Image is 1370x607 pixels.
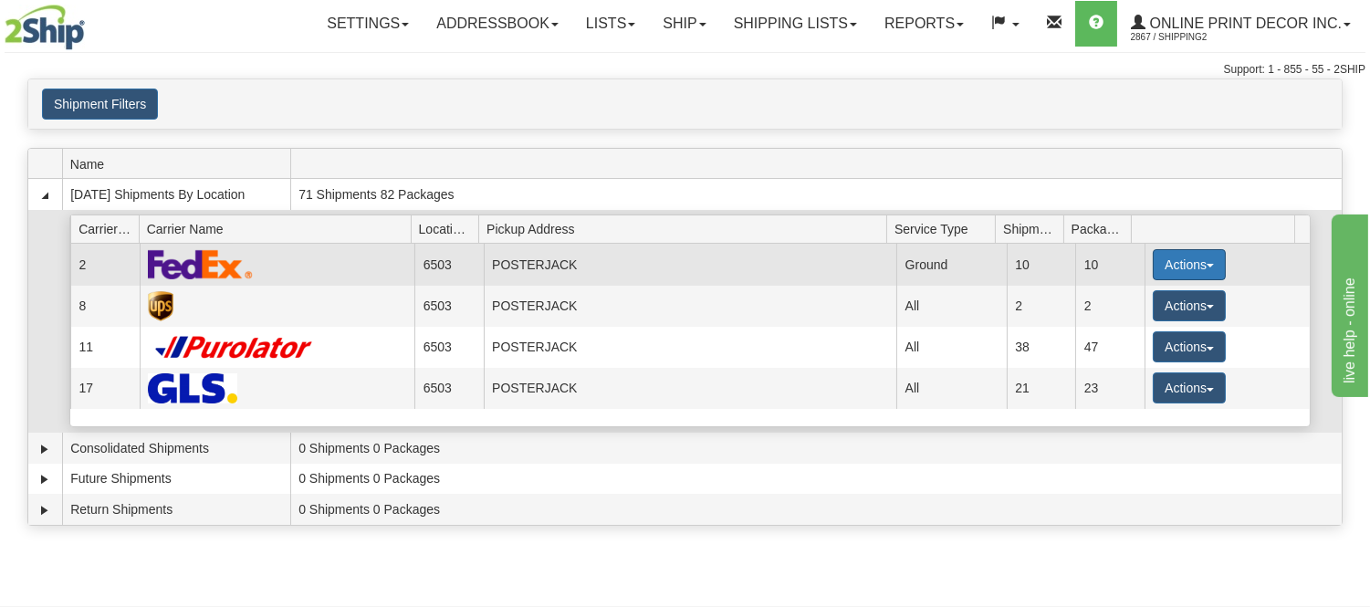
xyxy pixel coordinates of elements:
[894,215,996,243] span: Service Type
[1075,244,1144,285] td: 10
[42,89,158,120] button: Shipment Filters
[62,433,290,464] td: Consolidated Shipments
[896,286,1007,327] td: All
[62,179,290,210] td: [DATE] Shipments By Location
[572,1,649,47] a: Lists
[62,464,290,495] td: Future Shipments
[484,327,897,368] td: POSTERJACK
[62,494,290,525] td: Return Shipments
[70,327,139,368] td: 11
[1007,244,1075,285] td: 10
[290,464,1342,495] td: 0 Shipments 0 Packages
[290,433,1342,464] td: 0 Shipments 0 Packages
[36,186,54,204] a: Collapse
[419,215,479,243] span: Location Id
[36,470,54,488] a: Expand
[1328,210,1368,396] iframe: chat widget
[1072,215,1132,243] span: Packages
[1003,215,1063,243] span: Shipments
[148,373,237,403] img: GLS Canada
[36,501,54,519] a: Expand
[484,286,897,327] td: POSTERJACK
[423,1,572,47] a: Addressbook
[5,62,1365,78] div: Support: 1 - 855 - 55 - 2SHIP
[484,368,897,409] td: POSTERJACK
[147,215,411,243] span: Carrier Name
[649,1,719,47] a: Ship
[896,244,1007,285] td: Ground
[1075,368,1144,409] td: 23
[896,368,1007,409] td: All
[720,1,871,47] a: Shipping lists
[14,11,169,33] div: live help - online
[414,286,483,327] td: 6503
[70,150,290,178] span: Name
[414,244,483,285] td: 6503
[871,1,978,47] a: Reports
[1153,331,1226,362] button: Actions
[896,327,1007,368] td: All
[36,440,54,458] a: Expand
[148,249,253,279] img: FedEx Express®
[290,494,1342,525] td: 0 Shipments 0 Packages
[70,244,139,285] td: 2
[1153,249,1226,280] button: Actions
[1145,16,1342,31] span: Online Print Decor Inc.
[414,327,483,368] td: 6503
[1075,286,1144,327] td: 2
[5,5,85,50] img: logo2867.jpg
[70,368,139,409] td: 17
[313,1,423,47] a: Settings
[486,215,886,243] span: Pickup Address
[148,291,173,321] img: UPS
[148,335,320,360] img: Purolator
[290,179,1342,210] td: 71 Shipments 82 Packages
[1153,290,1226,321] button: Actions
[70,286,139,327] td: 8
[78,215,139,243] span: Carrier Id
[1007,368,1075,409] td: 21
[1007,286,1075,327] td: 2
[1007,327,1075,368] td: 38
[1153,372,1226,403] button: Actions
[1131,28,1268,47] span: 2867 / Shipping2
[414,368,483,409] td: 6503
[1117,1,1365,47] a: Online Print Decor Inc. 2867 / Shipping2
[484,244,897,285] td: POSTERJACK
[1075,327,1144,368] td: 47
